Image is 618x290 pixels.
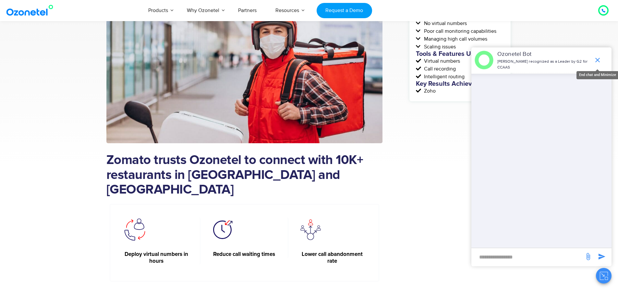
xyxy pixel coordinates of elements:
[317,3,372,18] a: Request a Demo
[210,251,278,258] h6: Reduce call waiting times
[422,57,460,65] span: Virtual numbers
[422,87,436,95] span: Zoho
[422,35,487,43] span: Managing high call volumes
[298,218,322,242] img: distribute
[123,251,190,265] h6: Deploy virtual numbers in hours
[416,51,504,57] h5: Tools & Features Used
[422,27,496,35] span: Poor call monitoring capabilities
[595,250,608,263] span: send message
[582,250,595,263] span: send message
[497,50,590,59] p: Ozonetel Bot
[475,251,581,263] div: new-msg-input
[106,153,383,197] h1: Zomato trusts Ozonetel to connect with 10K+ restaurants in [GEOGRAPHIC_DATA] and [GEOGRAPHIC_DATA]
[422,65,456,73] span: Call recording
[416,81,504,87] h5: Key Results Achieved
[591,54,604,67] span: end chat or minimize
[422,73,465,81] span: Intelligent routing
[422,19,467,27] span: No virtual numbers
[210,218,235,242] img: time based routing
[475,51,493,69] img: header
[596,268,612,284] button: Close chat
[123,218,147,242] img: skill-routing
[422,43,456,51] span: Scaling issues
[497,59,590,70] p: [PERSON_NAME] recognized as a Leader by G2 for CCAAS
[298,251,367,265] h6: Lower call abandonment rate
